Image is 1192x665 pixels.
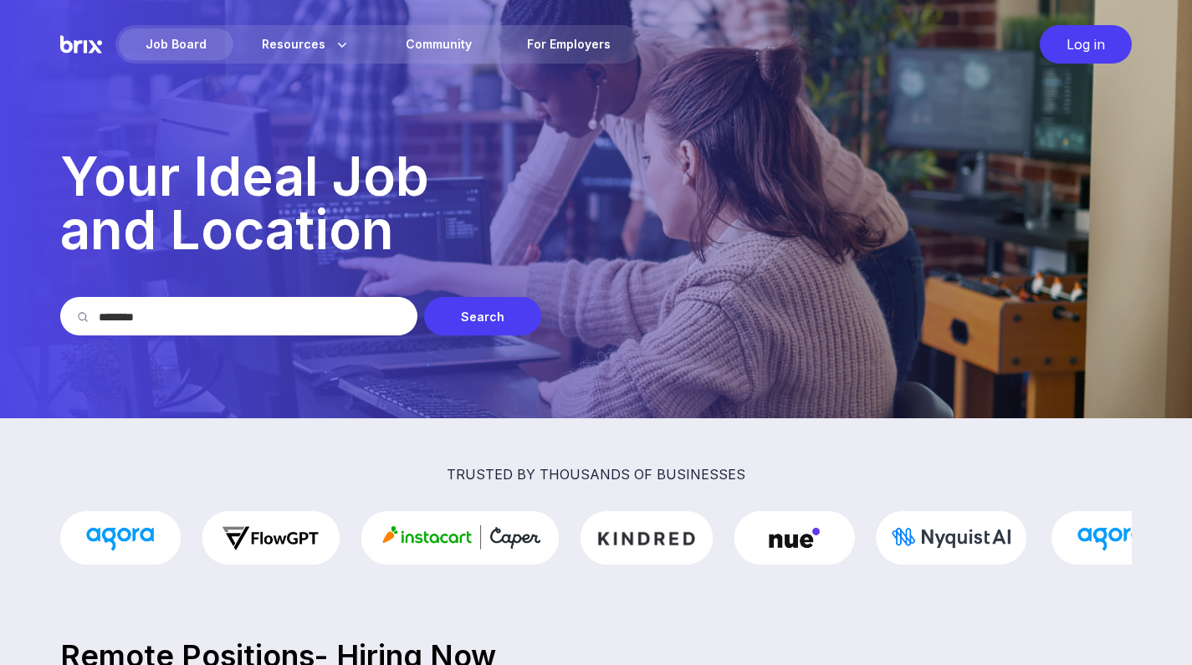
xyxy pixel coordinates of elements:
div: Search [424,297,541,335]
a: Log in [1031,25,1132,64]
div: Log in [1040,25,1132,64]
div: Resources [235,28,377,60]
p: Your Ideal Job and Location [60,150,1132,257]
a: For Employers [500,28,637,60]
a: Community [379,28,499,60]
img: Brix Logo [60,25,102,64]
div: Job Board [119,28,233,60]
